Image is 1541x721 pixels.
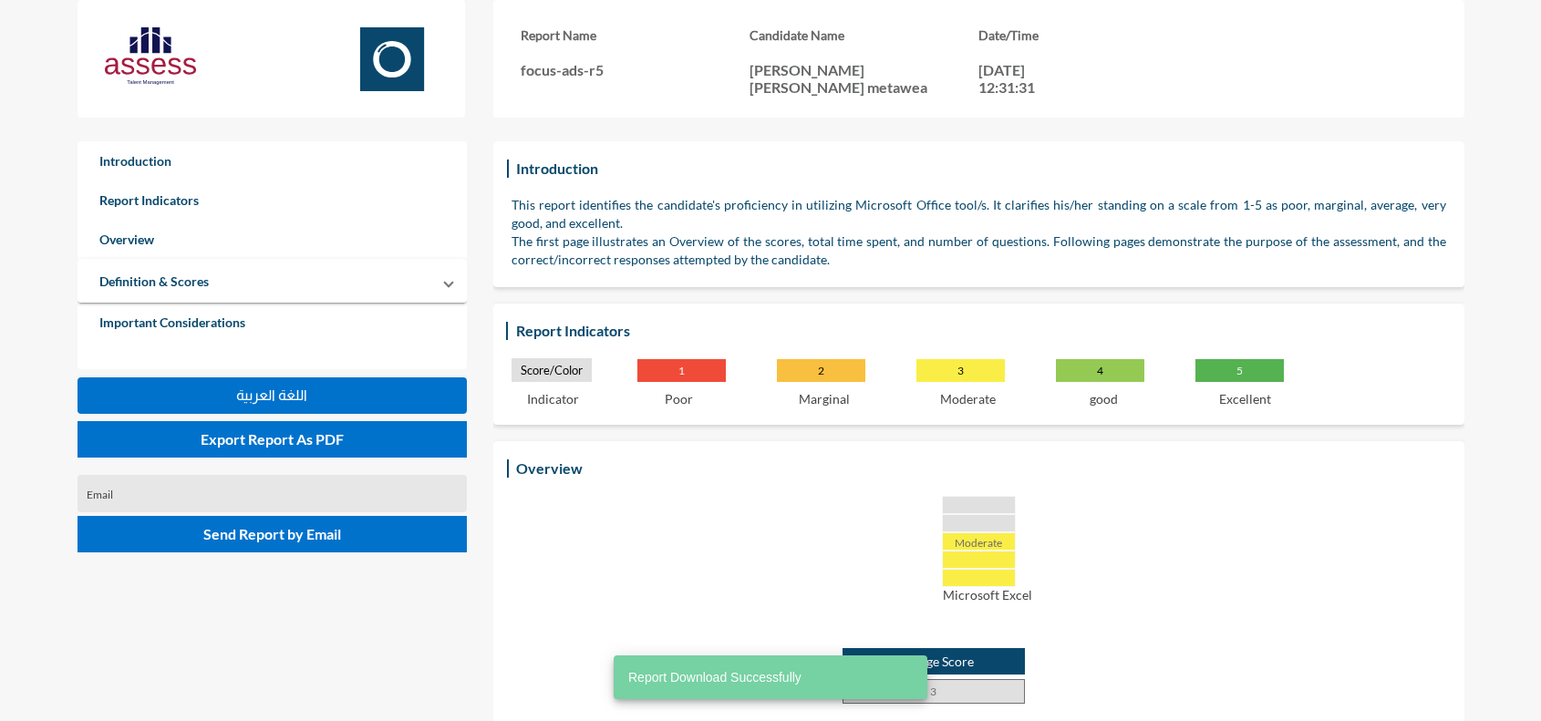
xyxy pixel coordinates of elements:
[530,587,1446,603] p: Microsoft Excel
[78,421,468,458] button: Export Report As PDF
[512,317,635,344] h3: Report Indicators
[527,391,579,407] p: Indicator
[78,303,468,342] a: Important Considerations
[940,391,996,407] p: Moderate
[521,61,750,78] p: focus-ads-r5
[942,532,1016,551] div: Moderate
[628,668,802,686] span: Report Download Successfully
[105,27,196,85] img: AssessLogoo.svg
[78,516,468,552] button: Send Report by Email
[750,61,978,96] p: [PERSON_NAME] [PERSON_NAME] metawea
[665,391,693,407] p: Poor
[236,387,307,403] span: اللغة العربية
[1056,359,1144,382] p: 4
[78,180,468,220] a: Report Indicators
[1195,359,1284,382] p: 5
[521,27,750,43] h3: Report Name
[1090,391,1118,407] p: good
[637,359,726,382] p: 1
[78,259,468,303] mat-expansion-panel-header: Definition & Scores
[203,525,341,542] span: Send Report by Email
[512,232,1446,269] p: The first page illustrates an Overview of the scores, total time spent, and number of questions. ...
[978,61,1060,96] p: [DATE] 12:31:31
[750,27,978,43] h3: Candidate Name
[777,359,865,382] p: 2
[78,262,231,301] a: Definition & Scores
[512,455,587,481] h3: Overview
[978,27,1207,43] h3: Date/Time
[78,141,468,180] a: Introduction
[1219,391,1271,407] p: Excellent
[78,220,468,259] a: Overview
[512,358,592,382] p: Score/Color
[799,391,850,407] p: Marginal
[201,430,344,448] span: Export Report As PDF
[512,196,1446,232] p: This report identifies the candidate's proficiency in utilizing Microsoft Office tool/s. It clari...
[916,359,1005,382] p: 3
[78,377,468,414] button: اللغة العربية
[512,155,603,181] h3: Introduction
[346,27,438,91] img: Focus.svg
